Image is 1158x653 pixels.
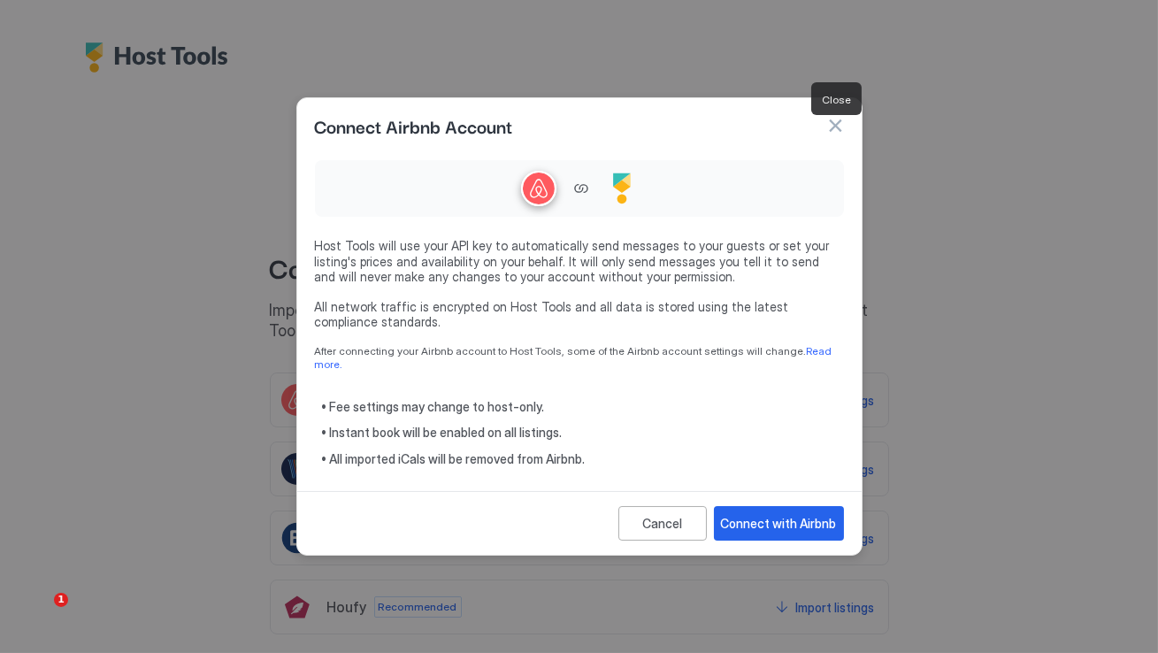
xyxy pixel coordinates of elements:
[322,425,844,441] span: • Instant book will be enabled on all listings.
[642,514,682,533] div: Cancel
[315,344,835,371] a: Read more.
[322,399,844,415] span: • Fee settings may change to host-only.
[322,451,844,467] span: • All imported iCals will be removed from Airbnb.
[18,593,60,635] iframe: Intercom live chat
[618,506,707,541] button: Cancel
[714,506,844,541] button: Connect with Airbnb
[315,344,844,371] span: After connecting your Airbnb account to Host Tools, some of the Airbnb account settings will change.
[54,593,68,607] span: 1
[315,299,844,330] span: All network traffic is encrypted on Host Tools and all data is stored using the latest compliance...
[822,93,851,106] span: Close
[721,514,837,533] div: Connect with Airbnb
[315,112,513,139] span: Connect Airbnb Account
[315,238,844,285] span: Host Tools will use your API key to automatically send messages to your guests or set your listin...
